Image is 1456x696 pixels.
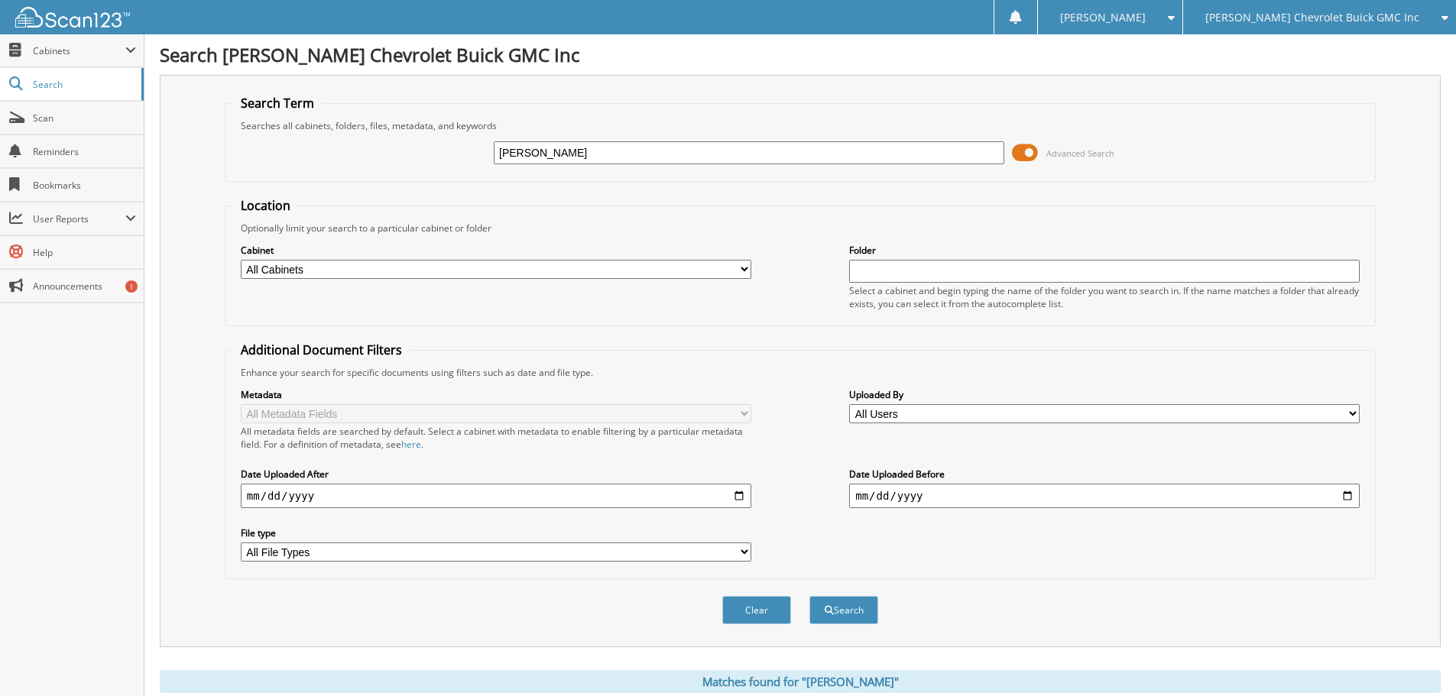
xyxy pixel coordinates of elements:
[849,388,1360,401] label: Uploaded By
[849,244,1360,257] label: Folder
[33,246,136,259] span: Help
[241,468,751,481] label: Date Uploaded After
[33,44,125,57] span: Cabinets
[849,484,1360,508] input: end
[1205,13,1419,22] span: [PERSON_NAME] Chevrolet Buick GMC Inc
[1046,147,1114,159] span: Advanced Search
[1060,13,1146,22] span: [PERSON_NAME]
[849,284,1360,310] div: Select a cabinet and begin typing the name of the folder you want to search in. If the name match...
[160,670,1441,693] div: Matches found for "[PERSON_NAME]"
[241,425,751,451] div: All metadata fields are searched by default. Select a cabinet with metadata to enable filtering b...
[233,366,1367,379] div: Enhance your search for specific documents using filters such as date and file type.
[241,244,751,257] label: Cabinet
[125,280,138,293] div: 1
[849,468,1360,481] label: Date Uploaded Before
[233,95,322,112] legend: Search Term
[33,212,125,225] span: User Reports
[401,438,421,451] a: here
[241,388,751,401] label: Metadata
[233,222,1367,235] div: Optionally limit your search to a particular cabinet or folder
[33,78,134,91] span: Search
[33,179,136,192] span: Bookmarks
[809,596,878,624] button: Search
[241,526,751,539] label: File type
[33,280,136,293] span: Announcements
[722,596,791,624] button: Clear
[233,197,298,214] legend: Location
[233,119,1367,132] div: Searches all cabinets, folders, files, metadata, and keywords
[241,484,751,508] input: start
[33,112,136,125] span: Scan
[160,42,1441,67] h1: Search [PERSON_NAME] Chevrolet Buick GMC Inc
[233,342,410,358] legend: Additional Document Filters
[33,145,136,158] span: Reminders
[15,7,130,28] img: scan123-logo-white.svg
